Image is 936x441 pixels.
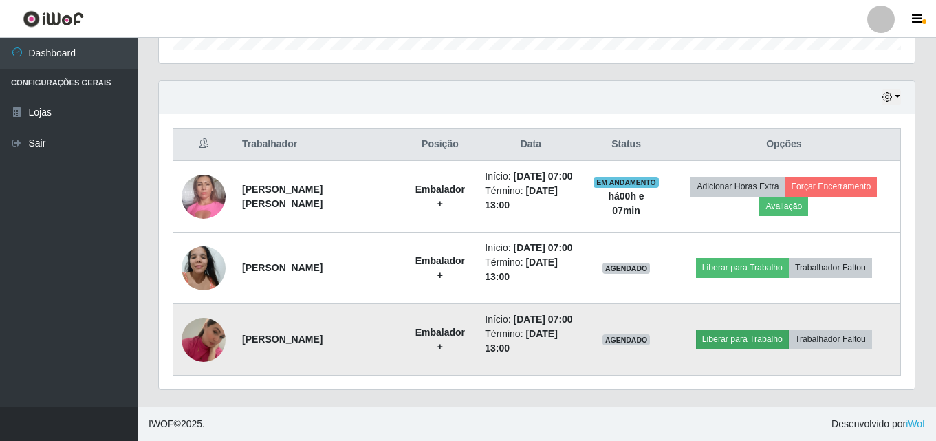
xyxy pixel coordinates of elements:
[485,169,576,184] li: Início:
[602,263,651,274] span: AGENDADO
[485,255,576,284] li: Término:
[608,191,644,216] strong: há 00 h e 07 min
[514,242,573,253] time: [DATE] 07:00
[23,10,84,28] img: CoreUI Logo
[594,177,659,188] span: EM ANDAMENTO
[415,255,465,281] strong: Embalador +
[404,129,477,161] th: Posição
[242,184,323,209] strong: [PERSON_NAME] [PERSON_NAME]
[182,301,226,379] img: 1741890042510.jpeg
[696,258,789,277] button: Liberar para Trabalho
[514,314,573,325] time: [DATE] 07:00
[585,129,667,161] th: Status
[831,417,925,431] span: Desenvolvido por
[242,334,323,345] strong: [PERSON_NAME]
[234,129,404,161] th: Trabalhador
[785,177,878,196] button: Forçar Encerramento
[696,330,789,349] button: Liberar para Trabalho
[477,129,585,161] th: Data
[485,184,576,213] li: Término:
[690,177,785,196] button: Adicionar Horas Extra
[485,312,576,327] li: Início:
[415,327,465,352] strong: Embalador +
[789,330,872,349] button: Trabalhador Faltou
[415,184,465,209] strong: Embalador +
[485,241,576,255] li: Início:
[149,418,174,429] span: IWOF
[182,239,226,297] img: 1745721119990.jpeg
[906,418,925,429] a: iWof
[759,197,808,216] button: Avaliação
[602,334,651,345] span: AGENDADO
[668,129,901,161] th: Opções
[149,417,205,431] span: © 2025 .
[485,327,576,356] li: Término:
[182,167,226,226] img: 1689780238947.jpeg
[789,258,872,277] button: Trabalhador Faltou
[514,171,573,182] time: [DATE] 07:00
[242,262,323,273] strong: [PERSON_NAME]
